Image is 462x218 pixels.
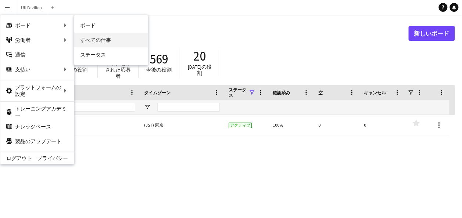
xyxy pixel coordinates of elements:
span: 今後の役割 [146,66,172,73]
a: 製品のアップデート [0,134,74,149]
div: 支払い [0,62,74,77]
span: [DATE]の役割 [188,63,212,76]
a: プライバシー [37,155,74,161]
span: 569 [150,51,168,67]
span: キャンセルされた応募者 [105,60,131,79]
div: 労働者 [0,33,74,47]
div: 0 [314,115,359,135]
span: アクティブ [229,123,252,128]
span: ステータス [229,87,248,98]
button: UK Pavilion [15,0,48,15]
div: ボード [0,18,74,33]
h1: ボード [13,28,408,39]
div: 0 [359,115,405,135]
span: 空 [318,90,323,95]
a: ナレッジベース [0,119,74,134]
span: 確認済み [273,90,290,95]
span: キャンセル [364,90,386,95]
div: プラットフォームの設定 [0,83,74,98]
div: (JST) 東京 [140,115,224,135]
span: 20 [193,48,206,64]
span: タイムゾーン [144,90,171,95]
a: すべての仕事 [74,33,148,47]
span: 空の役割 [67,66,87,73]
button: フィルターメニューを開く [144,104,151,110]
input: タイムゾーン フィルター入力 [157,103,220,112]
a: UK Pavilion [17,115,135,135]
a: 新しいボード [408,26,455,41]
input: ボード名 フィルター入力 [31,103,135,112]
a: ボード [74,18,148,33]
a: ステータス [74,47,148,62]
a: 通信 [0,47,74,62]
div: 100% [268,115,314,135]
a: トレーニングアカデミー [0,105,74,119]
a: ログアウト [0,155,32,161]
